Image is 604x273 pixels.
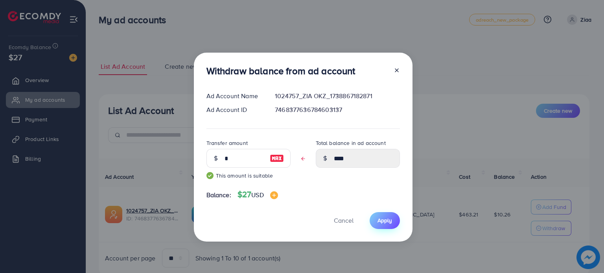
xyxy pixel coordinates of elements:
span: Apply [377,216,392,224]
span: Cancel [334,216,354,225]
img: guide [206,172,214,179]
button: Apply [370,212,400,229]
span: Balance: [206,191,231,200]
img: image [270,191,278,199]
label: Total balance in ad account [316,139,386,147]
div: Ad Account Name [200,92,269,101]
div: Ad Account ID [200,105,269,114]
h3: Withdraw balance from ad account [206,65,355,77]
div: 7468377636784603137 [269,105,406,114]
div: 1024757_ZIA OKZ_1738867182871 [269,92,406,101]
label: Transfer amount [206,139,248,147]
span: USD [251,191,263,199]
img: image [270,154,284,163]
small: This amount is suitable [206,172,291,180]
button: Cancel [324,212,363,229]
h4: $27 [238,190,278,200]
